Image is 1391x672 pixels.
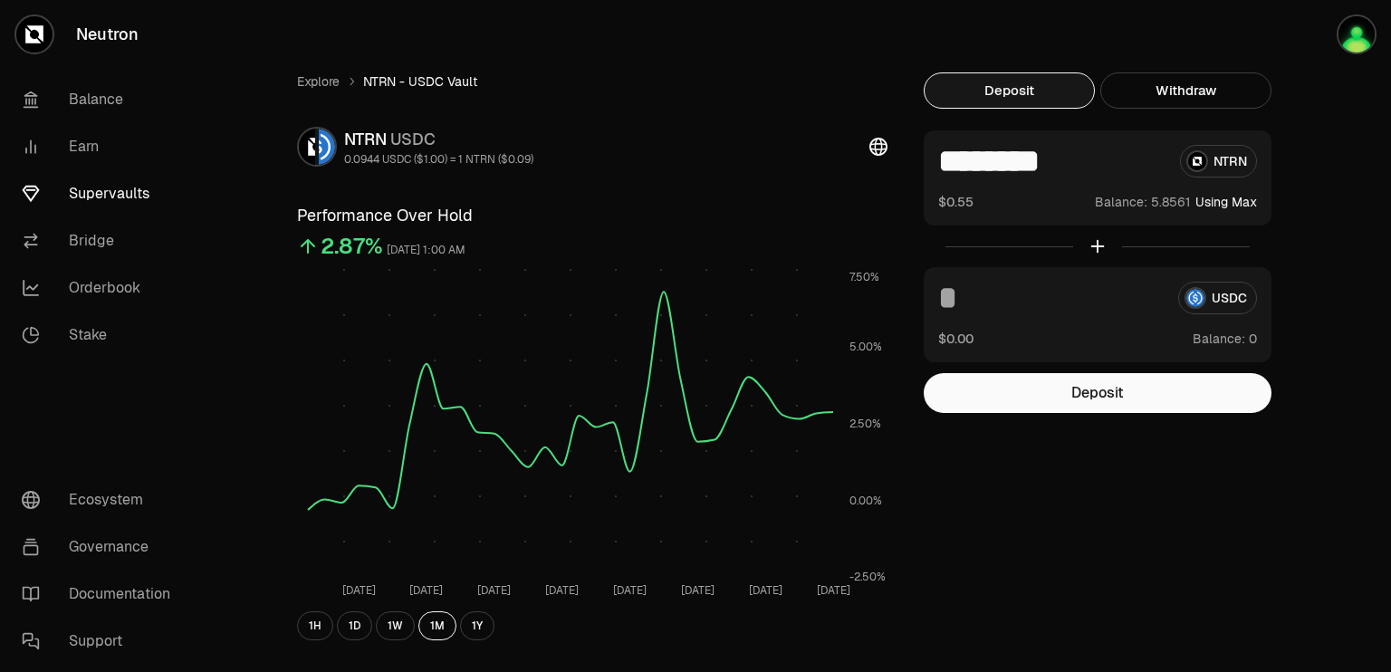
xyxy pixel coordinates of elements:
[376,611,415,640] button: 1W
[363,72,477,91] span: NTRN - USDC Vault
[7,217,196,264] a: Bridge
[849,270,879,284] tspan: 7.50%
[7,476,196,523] a: Ecosystem
[749,583,782,598] tspan: [DATE]
[390,129,436,149] span: USDC
[1100,72,1271,109] button: Withdraw
[477,583,511,598] tspan: [DATE]
[7,523,196,571] a: Governance
[849,570,886,584] tspan: -2.50%
[319,129,335,165] img: USDC Logo
[7,264,196,312] a: Orderbook
[1095,193,1147,211] span: Balance:
[1338,16,1375,53] img: Luis @ Cosmos
[7,123,196,170] a: Earn
[681,583,715,598] tspan: [DATE]
[7,571,196,618] a: Documentation
[7,170,196,217] a: Supervaults
[849,494,882,508] tspan: 0.00%
[297,611,333,640] button: 1H
[7,76,196,123] a: Balance
[460,611,494,640] button: 1Y
[924,373,1271,413] button: Deposit
[7,312,196,359] a: Stake
[344,152,533,167] div: 0.0944 USDC ($1.00) = 1 NTRN ($0.09)
[849,417,881,431] tspan: 2.50%
[299,129,315,165] img: NTRN Logo
[344,127,533,152] div: NTRN
[849,340,882,354] tspan: 5.00%
[342,583,376,598] tspan: [DATE]
[387,240,465,261] div: [DATE] 1:00 AM
[938,329,974,348] button: $0.00
[924,72,1095,109] button: Deposit
[1193,330,1245,348] span: Balance:
[409,583,443,598] tspan: [DATE]
[817,583,850,598] tspan: [DATE]
[297,72,887,91] nav: breadcrumb
[297,203,887,228] h3: Performance Over Hold
[938,192,974,211] button: $0.55
[337,611,372,640] button: 1D
[321,232,383,261] div: 2.87%
[297,72,340,91] a: Explore
[613,583,647,598] tspan: [DATE]
[7,618,196,665] a: Support
[1195,193,1257,211] button: Using Max
[545,583,579,598] tspan: [DATE]
[418,611,456,640] button: 1M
